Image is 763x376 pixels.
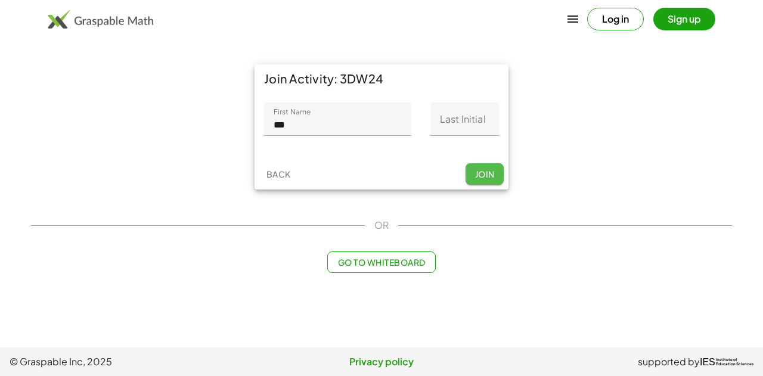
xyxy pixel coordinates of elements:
[700,355,753,369] a: IESInstitute ofEducation Sciences
[259,163,297,185] button: Back
[638,355,700,369] span: supported by
[374,218,389,232] span: OR
[255,64,508,93] div: Join Activity: 3DW24
[700,356,715,368] span: IES
[337,257,425,268] span: Go to Whiteboard
[466,163,504,185] button: Join
[258,355,505,369] a: Privacy policy
[653,8,715,30] button: Sign up
[474,169,494,179] span: Join
[587,8,644,30] button: Log in
[266,169,290,179] span: Back
[327,251,435,273] button: Go to Whiteboard
[10,355,258,369] span: © Graspable Inc, 2025
[716,358,753,366] span: Institute of Education Sciences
